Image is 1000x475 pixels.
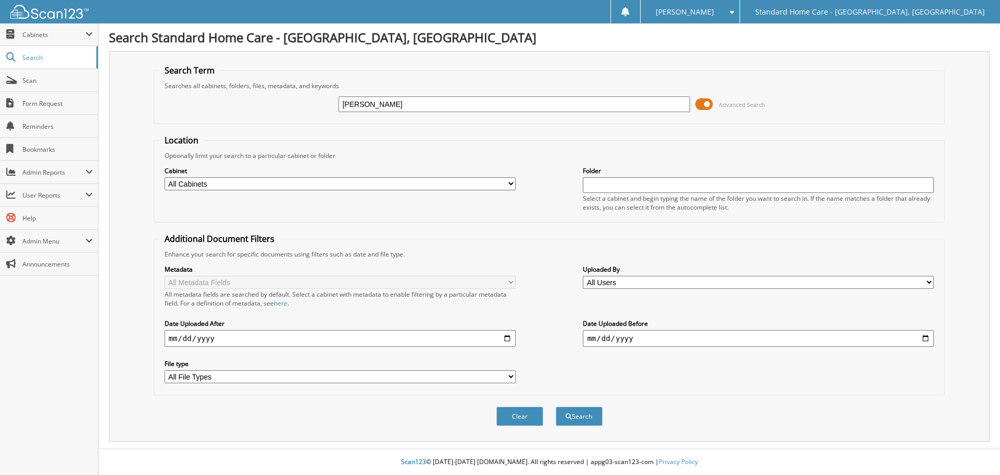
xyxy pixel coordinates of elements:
button: Clear [496,407,543,426]
span: Form Request [22,99,93,108]
div: Searches all cabinets, folders, files, metadata, and keywords [159,81,940,90]
span: [PERSON_NAME] [656,9,714,15]
span: Announcements [22,260,93,269]
label: Folder [583,166,934,175]
img: scan123-logo-white.svg [10,5,89,19]
div: Enhance your search for specific documents using filters such as date and file type. [159,250,940,259]
label: Uploaded By [583,265,934,274]
div: Select a cabinet and begin typing the name of the folder you want to search in. If the name match... [583,194,934,212]
label: File type [165,359,516,368]
span: Bookmarks [22,145,93,154]
span: Help [22,214,93,223]
legend: Additional Document Filters [159,233,280,245]
span: Admin Menu [22,237,85,246]
legend: Search Term [159,65,220,76]
input: end [583,330,934,347]
span: Reminders [22,122,93,131]
iframe: Chat Widget [948,425,1000,475]
span: Standard Home Care - [GEOGRAPHIC_DATA], [GEOGRAPHIC_DATA] [755,9,985,15]
h1: Search Standard Home Care - [GEOGRAPHIC_DATA], [GEOGRAPHIC_DATA] [109,29,990,46]
div: © [DATE]-[DATE] [DOMAIN_NAME]. All rights reserved | appg03-scan123-com | [98,449,1000,475]
legend: Location [159,135,204,146]
div: Optionally limit your search to a particular cabinet or folder [159,151,940,160]
span: Search [22,53,91,62]
label: Date Uploaded Before [583,319,934,328]
a: here [274,299,287,308]
a: Privacy Policy [659,457,698,466]
label: Date Uploaded After [165,319,516,328]
span: User Reports [22,191,85,200]
div: All metadata fields are searched by default. Select a cabinet with metadata to enable filtering b... [165,290,516,308]
label: Metadata [165,265,516,274]
label: Cabinet [165,166,516,175]
input: start [165,330,516,347]
button: Search [556,407,603,426]
span: Scan123 [401,457,426,466]
span: Admin Reports [22,168,85,177]
span: Cabinets [22,30,85,39]
span: Scan [22,76,93,85]
span: Advanced Search [719,101,765,108]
